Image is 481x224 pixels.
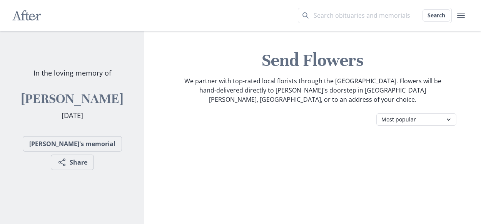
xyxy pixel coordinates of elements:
span: [DATE] [62,111,83,120]
button: Share [51,155,94,170]
input: Search term [298,8,452,23]
p: In the loving memory of [33,68,111,78]
button: Search [423,9,450,22]
button: user menu [453,8,469,23]
h1: Send Flowers [150,49,475,72]
h2: [PERSON_NAME] [21,91,123,107]
select: Category filter [376,113,456,126]
a: [PERSON_NAME]'s memorial [23,136,122,152]
p: We partner with top-rated local florists through the [GEOGRAPHIC_DATA]. Flowers will be hand-deli... [184,76,442,104]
